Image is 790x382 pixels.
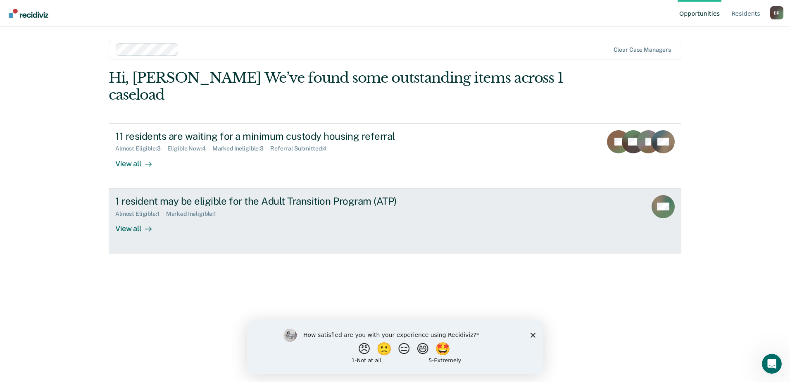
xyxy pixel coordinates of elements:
[109,189,681,253] a: 1 resident may be eligible for the Adult Transition Program (ATP)Almost Eligible:1Marked Ineligib...
[270,145,333,152] div: Referral Submitted : 4
[115,145,167,152] div: Almost Eligible : 3
[115,152,162,168] div: View all
[770,6,783,19] div: B R
[115,217,162,233] div: View all
[247,320,543,374] iframe: Survey by Kim from Recidiviz
[762,354,782,374] iframe: Intercom live chat
[115,130,405,142] div: 11 residents are waiting for a minimum custody housing referral
[109,123,681,189] a: 11 residents are waiting for a minimum custody housing referralAlmost Eligible:3Eligible Now:4Mar...
[115,210,166,217] div: Almost Eligible : 1
[115,195,405,207] div: 1 resident may be eligible for the Adult Transition Program (ATP)
[614,46,671,53] div: Clear case managers
[9,9,48,18] img: Recidiviz
[212,145,270,152] div: Marked Ineligible : 3
[770,6,783,19] button: Profile dropdown button
[109,69,567,103] div: Hi, [PERSON_NAME] We’ve found some outstanding items across 1 caseload
[167,145,212,152] div: Eligible Now : 4
[166,210,223,217] div: Marked Ineligible : 1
